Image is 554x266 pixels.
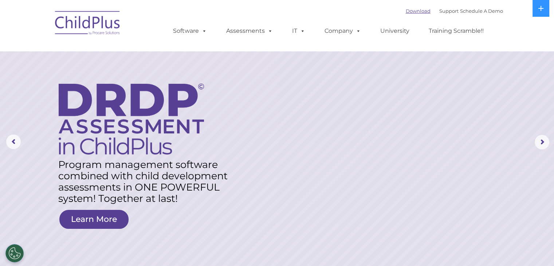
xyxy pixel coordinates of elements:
[406,8,503,14] font: |
[59,83,204,154] img: DRDP Assessment in ChildPlus
[406,8,431,14] a: Download
[285,24,313,38] a: IT
[51,6,124,42] img: ChildPlus by Procare Solutions
[101,78,132,83] span: Phone number
[439,8,459,14] a: Support
[59,210,129,229] a: Learn More
[421,24,491,38] a: Training Scramble!!
[518,231,554,266] iframe: Chat Widget
[373,24,417,38] a: University
[58,159,236,204] rs-layer: Program management software combined with child development assessments in ONE POWERFUL system! T...
[101,48,123,54] span: Last name
[219,24,280,38] a: Assessments
[5,244,24,262] button: Cookies Settings
[166,24,214,38] a: Software
[460,8,503,14] a: Schedule A Demo
[317,24,368,38] a: Company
